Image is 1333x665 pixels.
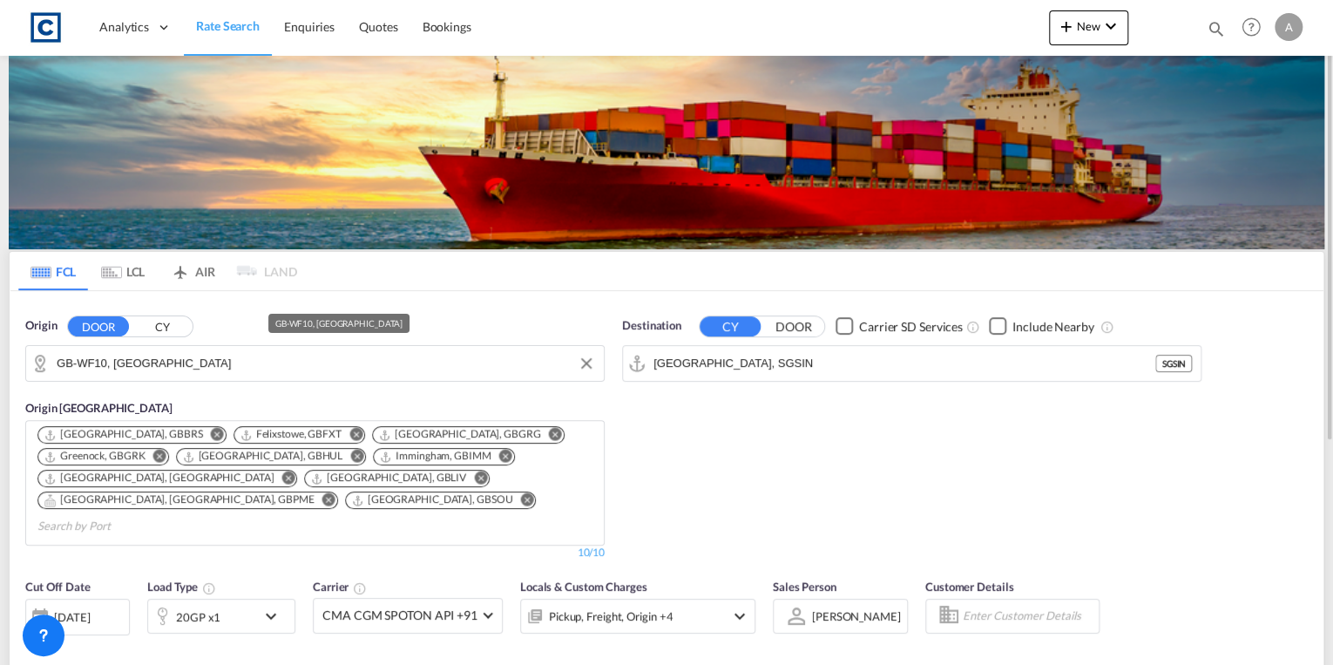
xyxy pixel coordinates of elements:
[1275,13,1303,41] div: A
[18,252,297,290] md-pagination-wrapper: Use the left and right arrow keys to navigate between tabs
[653,350,1155,377] input: Search by Port
[700,316,761,336] button: CY
[379,449,491,464] div: Immingham, GBIMM
[810,603,903,628] md-select: Sales Person: Anthony Lomax
[1236,12,1275,44] div: Help
[1049,10,1128,45] button: icon-plus 400-fgNewicon-chevron-down
[88,252,158,290] md-tab-item: LCL
[18,252,88,290] md-tab-item: FCL
[573,350,599,377] button: Clear Input
[57,350,595,377] input: Search by Door
[763,316,824,336] button: DOOR
[773,580,836,594] span: Sales Person
[423,19,471,34] span: Bookings
[1056,16,1077,37] md-icon: icon-plus 400-fg
[1056,19,1121,33] span: New
[170,261,191,275] md-icon: icon-airplane
[44,492,318,507] div: Press delete to remove this chip.
[989,317,1094,336] md-checkbox: Checkbox No Ink
[313,580,367,594] span: Carrier
[44,471,277,485] div: Press delete to remove this chip.
[1155,355,1192,372] div: SGSIN
[623,346,1201,381] md-input-container: Singapore, SGSIN
[182,449,343,464] div: Hull, GBHUL
[488,449,514,466] button: Remove
[1012,318,1094,336] div: Include Nearby
[37,512,203,540] input: Search by Port
[509,492,535,510] button: Remove
[44,427,203,442] div: Bristol, GBBRS
[520,599,755,634] div: Pickup Freight Origin Origin Custom Destination Destination Custom Factory Stuffingicon-chevron-down
[311,492,337,510] button: Remove
[284,19,335,34] span: Enquiries
[44,471,274,485] div: London Gateway Port, GBLGP
[147,580,216,594] span: Load Type
[200,427,226,444] button: Remove
[1100,16,1121,37] md-icon: icon-chevron-down
[261,606,290,627] md-icon: icon-chevron-down
[378,427,541,442] div: Grangemouth, GBGRG
[729,606,750,627] md-icon: icon-chevron-down
[26,346,604,381] md-input-container: GB-WF10, Wakefield
[812,609,901,623] div: [PERSON_NAME]
[378,427,545,442] div: Press delete to remove this chip.
[310,471,470,485] div: Press delete to remove this chip.
[68,316,129,336] button: DOOR
[925,580,1013,594] span: Customer Details
[196,18,260,33] span: Rate Search
[322,607,477,624] span: CMA CGM SPOTON API +91
[44,492,315,507] div: Portsmouth, HAM, GBPME
[1207,19,1226,45] div: icon-magnify
[520,580,647,594] span: Locals & Custom Charges
[240,427,345,442] div: Press delete to remove this chip.
[351,492,513,507] div: Southampton, GBSOU
[35,421,595,540] md-chips-wrap: Chips container. Use arrow keys to select chips.
[147,599,295,634] div: 20GP x1icon-chevron-down
[379,449,494,464] div: Press delete to remove this chip.
[176,605,220,629] div: 20GP x1
[182,449,347,464] div: Press delete to remove this chip.
[351,492,517,507] div: Press delete to remove this chip.
[622,317,681,335] span: Destination
[202,581,216,595] md-icon: icon-information-outline
[966,320,980,334] md-icon: Unchecked: Search for CY (Container Yard) services for all selected carriers.Checked : Search for...
[25,599,130,635] div: [DATE]
[26,8,65,47] img: 1fdb9190129311efbfaf67cbb4249bed.jpeg
[310,471,466,485] div: Liverpool, GBLIV
[132,316,193,336] button: CY
[338,427,364,444] button: Remove
[1100,320,1113,334] md-icon: Unchecked: Ignores neighbouring ports when fetching rates.Checked : Includes neighbouring ports w...
[44,427,206,442] div: Press delete to remove this chip.
[142,449,168,466] button: Remove
[158,252,227,290] md-tab-item: AIR
[353,581,367,595] md-icon: The selected Trucker/Carrierwill be displayed in the rate results If the rates are from another f...
[339,449,365,466] button: Remove
[963,603,1093,629] input: Enter Customer Details
[359,19,397,34] span: Quotes
[270,471,296,488] button: Remove
[44,449,149,464] div: Press delete to remove this chip.
[25,317,57,335] span: Origin
[463,471,489,488] button: Remove
[99,18,149,36] span: Analytics
[44,449,145,464] div: Greenock, GBGRK
[549,604,673,628] div: Pickup Freight Origin Origin Custom Destination Destination Custom Factory Stuffing
[1236,12,1266,42] span: Help
[275,314,403,333] div: GB-WF10, [GEOGRAPHIC_DATA]
[54,609,90,625] div: [DATE]
[25,401,173,415] span: Origin [GEOGRAPHIC_DATA]
[538,427,564,444] button: Remove
[1207,19,1226,38] md-icon: icon-magnify
[577,546,605,560] div: 10/10
[25,580,91,594] span: Cut Off Date
[240,427,342,442] div: Felixstowe, GBFXT
[859,318,963,336] div: Carrier SD Services
[9,56,1324,249] img: LCL+%26+FCL+BACKGROUND.png
[836,317,963,336] md-checkbox: Checkbox No Ink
